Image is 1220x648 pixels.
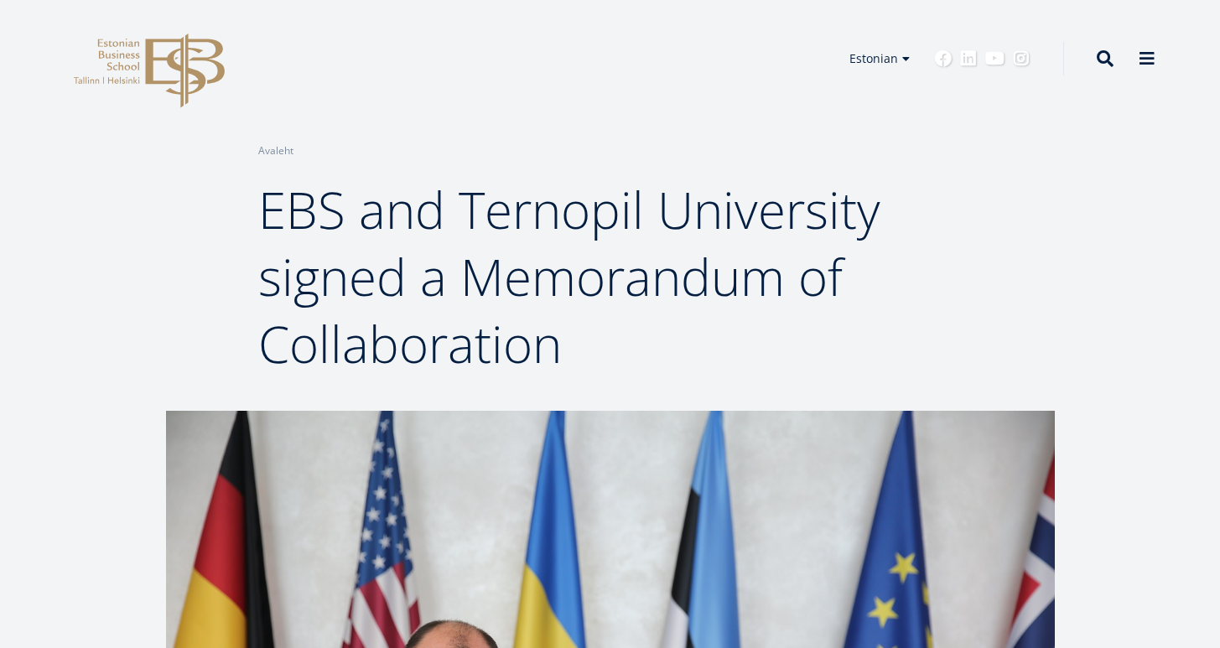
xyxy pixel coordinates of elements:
a: Instagram [1013,50,1030,67]
a: Facebook [935,50,952,67]
a: Linkedin [960,50,977,67]
a: Youtube [985,50,1005,67]
a: Avaleht [258,143,293,159]
span: EBS and Ternopil University signed a Memorandum of Collaboration [258,175,880,378]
